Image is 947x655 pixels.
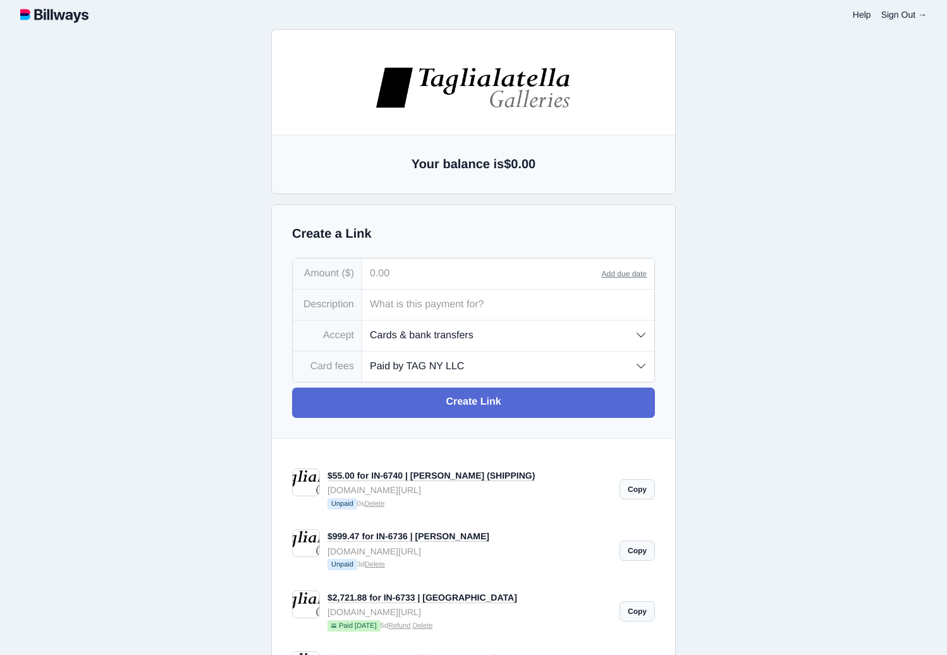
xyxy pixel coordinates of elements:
div: Description [293,290,362,320]
small: 0s [327,498,612,511]
a: Delete [364,500,384,508]
a: $999.47 for IN-6736 | [PERSON_NAME] [327,531,489,542]
h2: Create a Link [292,225,655,243]
a: Sign Out [881,9,927,20]
button: Submit Payment [231,442,492,472]
div: Accept [293,321,362,351]
small: [STREET_ADDRESS][US_STATE] [231,140,492,170]
p: $999.47 [231,217,492,233]
h2: Your balance is [292,156,655,173]
span: Unpaid [327,559,357,570]
a: Add due date [602,269,647,278]
div: [DOMAIN_NAME][URL] [327,483,612,497]
a: Help [853,9,871,20]
span: Unpaid [327,498,357,510]
a: Bank transfer [405,261,492,291]
img: images%2Flogos%2FNHEjR4F79tOipA5cvDi8LzgAg5H3-logo.jpg [374,66,573,109]
img: logotype.svg [20,6,89,23]
input: What is this payment for? [362,290,654,320]
span: Paid [DATE] [327,620,381,632]
small: 3d [327,559,612,572]
img: images%2Flogos%2FNHEjR4F79tOipA5cvDi8LzgAg5H3-logo.jpg [262,76,461,119]
div: [DOMAIN_NAME][URL] [327,605,612,619]
p: IN-6736 | [PERSON_NAME] [231,198,492,215]
a: Refund [388,622,410,630]
span: $0.00 [504,157,535,171]
a: Create Link [292,388,655,418]
iframe: Secure card payment input frame [239,377,484,389]
div: Amount ($) [293,259,362,289]
a: $55.00 for IN-6740 | [PERSON_NAME] (SHIPPING) [327,470,535,481]
img: powered-by-stripe.svg [326,490,398,500]
small: 5d [327,620,612,633]
input: 0.00 [362,259,602,289]
div: [DOMAIN_NAME][URL] [327,544,612,558]
input: Your name or business name [231,307,492,337]
a: Delete [365,561,385,568]
a: Copy [620,541,655,561]
a: Google Pay [318,261,405,291]
small: Card fee ($35.31) will be applied. [231,413,492,427]
input: Email (for receipt) [231,338,492,368]
a: Delete [413,622,433,630]
div: Card fees [293,352,362,382]
a: Copy [620,601,655,621]
a: Copy [620,479,655,499]
a: $2,721.88 for IN-6733 | [GEOGRAPHIC_DATA] [327,592,517,603]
